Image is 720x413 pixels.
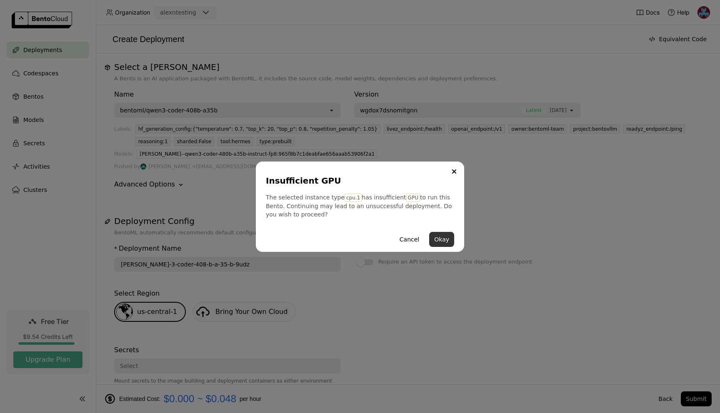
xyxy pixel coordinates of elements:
button: Close [449,167,459,177]
div: Insufficient GPU [266,175,451,187]
div: dialog [256,162,464,252]
div: The selected instance type has insufficient to run this Bento. Continuing may lead to an unsucces... [266,193,454,219]
button: Okay [429,232,454,247]
span: cpu.1 [345,194,362,202]
button: Cancel [395,232,424,247]
span: GPU [406,194,420,202]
